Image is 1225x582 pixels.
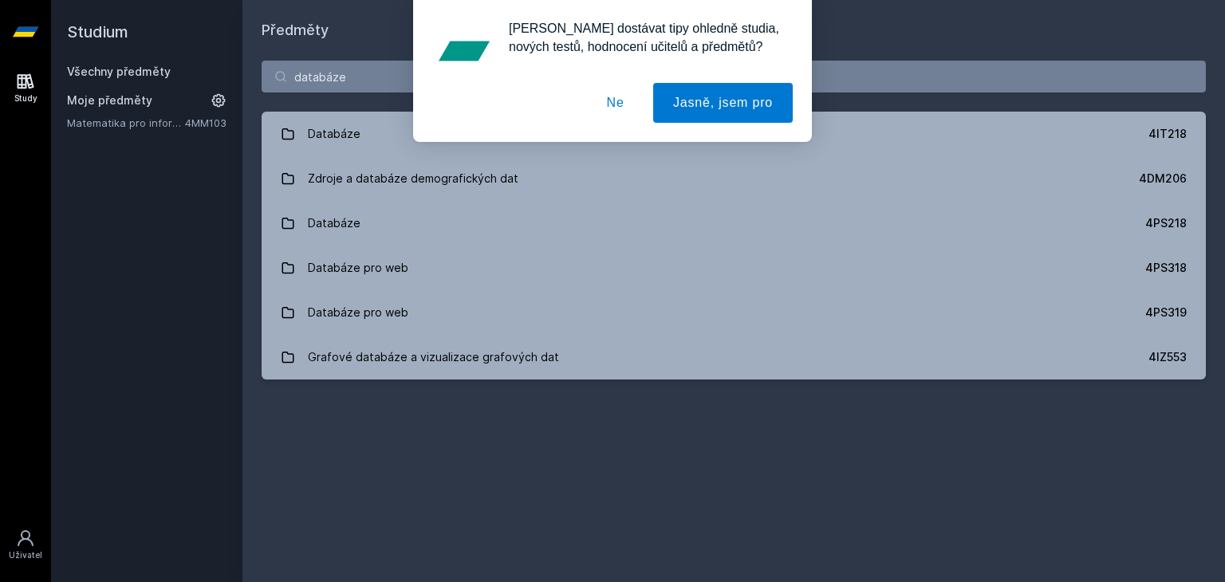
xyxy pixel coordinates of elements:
div: 4PS218 [1145,215,1187,231]
div: 4PS318 [1145,260,1187,276]
button: Ne [587,83,644,123]
div: [PERSON_NAME] dostávat tipy ohledně studia, nových testů, hodnocení učitelů a předmětů? [496,19,793,56]
div: Databáze [308,207,360,239]
button: Jasně, jsem pro [653,83,793,123]
div: Databáze pro web [308,252,408,284]
div: Zdroje a databáze demografických dat [308,163,518,195]
a: Zdroje a databáze demografických dat 4DM206 [262,156,1206,201]
a: Databáze pro web 4PS319 [262,290,1206,335]
a: Databáze 4PS218 [262,201,1206,246]
a: Databáze pro web 4PS318 [262,246,1206,290]
a: Uživatel [3,521,48,569]
a: Grafové databáze a vizualizace grafových dat 4IZ553 [262,335,1206,379]
div: 4DM206 [1139,171,1187,187]
div: Uživatel [9,549,42,561]
img: notification icon [432,19,496,83]
div: Grafové databáze a vizualizace grafových dat [308,341,559,373]
div: Databáze pro web [308,297,408,328]
div: 4IZ553 [1148,349,1187,365]
div: 4PS319 [1145,305,1187,320]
